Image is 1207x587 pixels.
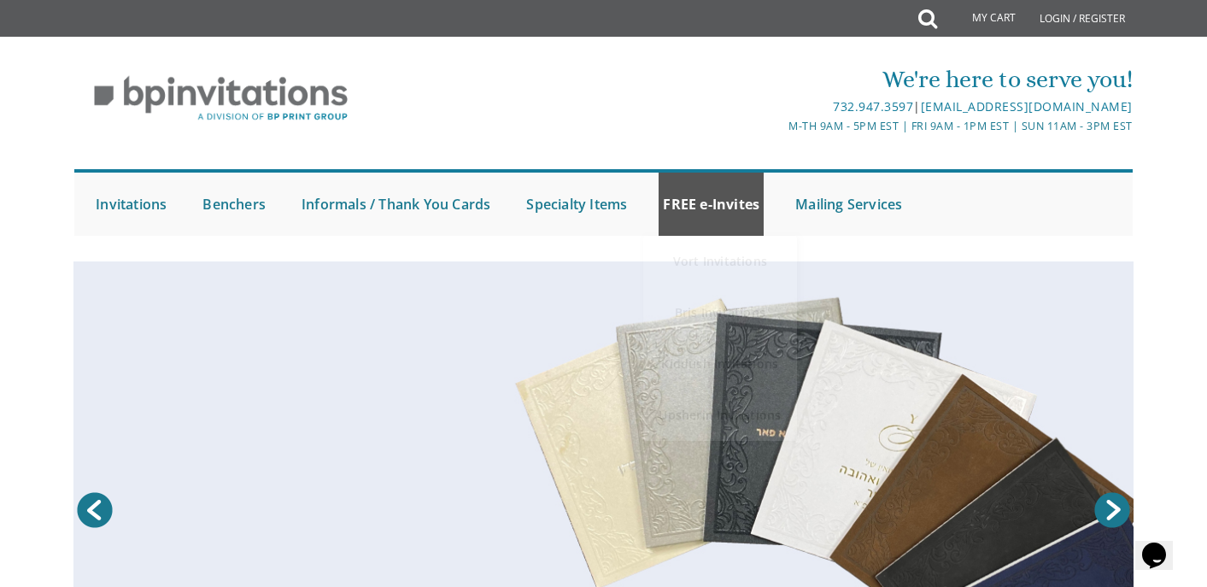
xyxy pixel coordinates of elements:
[935,2,1028,36] a: My Cart
[643,236,797,287] a: Vort Invitations
[643,287,797,338] a: Bris Invitations
[1135,519,1190,570] iframe: chat widget
[522,173,631,236] a: Specialty Items
[643,390,797,441] a: Upsherin Invitations
[73,489,116,531] a: Prev
[921,98,1133,114] a: [EMAIL_ADDRESS][DOMAIN_NAME]
[74,63,367,134] img: BP Invitation Loft
[659,173,764,236] a: FREE e-Invites
[428,97,1133,117] div: |
[643,338,797,390] a: Kiddush Invitations
[297,173,495,236] a: Informals / Thank You Cards
[198,173,270,236] a: Benchers
[428,62,1133,97] div: We're here to serve you!
[91,173,171,236] a: Invitations
[1091,489,1134,531] a: Next
[833,98,913,114] a: 732.947.3597
[428,117,1133,135] div: M-Th 9am - 5pm EST | Fri 9am - 1pm EST | Sun 11am - 3pm EST
[791,173,906,236] a: Mailing Services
